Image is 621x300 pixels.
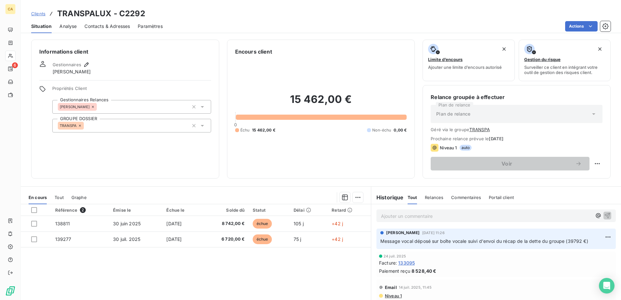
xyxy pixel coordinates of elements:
div: Échue le [166,207,198,213]
span: Relances [425,195,443,200]
span: 24 juil. 2025 [384,254,406,258]
input: Ajouter une valeur [97,104,102,110]
span: 139277 [55,236,71,242]
div: CA [5,4,16,14]
span: Échu [240,127,250,133]
div: Référence [55,207,106,213]
span: +42 j [332,236,343,242]
a: Clients [31,10,45,17]
button: Gestion du risqueSurveiller ce client en intégrant votre outil de gestion des risques client. [519,40,611,81]
button: TRANSPA [469,127,490,132]
h6: Relance groupée à effectuer [431,93,602,101]
span: Commentaires [451,195,481,200]
span: Tout [408,195,417,200]
span: auto [460,145,472,151]
button: Voir [431,157,589,170]
span: Clients [31,11,45,16]
span: Paiement reçu [379,268,410,274]
span: [PERSON_NAME] [386,230,420,236]
span: Portail client [489,195,514,200]
span: Tout [55,195,64,200]
span: Plan de relance [436,111,470,117]
span: Ajouter une limite d’encours autorisé [428,65,502,70]
span: échue [253,234,272,244]
button: Actions [565,21,598,31]
span: 138811 [55,221,70,226]
span: TRANSPA [60,124,77,128]
div: Open Intercom Messenger [599,278,615,294]
input: Ajouter une valeur [84,123,89,129]
span: Non-échu [372,127,391,133]
h6: Encours client [235,48,272,56]
span: 14 juil. 2025, 11:45 [399,285,432,289]
h3: TRANSPALUX - C2292 [57,8,145,19]
span: échue [253,219,272,229]
span: 75 j [294,236,301,242]
span: [DATE] 11:26 [422,231,445,235]
span: 8 742,00 € [206,220,245,227]
span: 0 [234,122,237,127]
span: Message vocal déposé sur boîte vocale suivi d'envoi du récap de la dette du groupe (39792 €) [380,238,588,244]
span: [PERSON_NAME] [60,105,90,109]
div: Délai [294,207,324,213]
span: 6 [12,62,18,68]
span: Limite d’encours [428,57,463,62]
button: Limite d’encoursAjouter une limite d’encours autorisé [423,40,514,81]
span: En cours [29,195,47,200]
span: [DATE] [166,236,182,242]
span: Graphe [71,195,87,200]
span: 0,00 € [394,127,407,133]
span: 30 juin 2025 [113,221,141,226]
span: Niveau 1 [384,293,402,298]
span: 15 462,00 € [252,127,275,133]
span: Contacts & Adresses [84,23,130,30]
span: Voir [438,161,575,166]
div: Statut [253,207,286,213]
span: [DATE] [489,136,503,141]
span: [PERSON_NAME] [53,69,91,75]
span: 8 528,40 € [412,268,437,274]
span: Prochaine relance prévue le [431,136,602,141]
span: Propriétés Client [52,86,211,95]
span: Géré via le groupe [431,127,602,132]
div: Solde dû [206,207,245,213]
div: Émise le [113,207,158,213]
h2: 15 462,00 € [235,93,407,112]
span: Paramètres [138,23,163,30]
span: Gestionnaires [53,62,81,67]
span: +42 j [332,221,343,226]
span: Surveiller ce client en intégrant votre outil de gestion des risques client. [524,65,605,75]
span: Facture : [379,259,397,266]
span: 133095 [398,259,415,266]
span: Analyse [59,23,77,30]
span: Situation [31,23,52,30]
span: 105 j [294,221,304,226]
span: Gestion du risque [524,57,561,62]
div: Retard [332,207,367,213]
span: 30 juil. 2025 [113,236,140,242]
img: Logo LeanPay [5,286,16,296]
h6: Historique [371,194,404,201]
span: 6 720,00 € [206,236,245,243]
span: Niveau 1 [440,145,457,150]
h6: Informations client [39,48,211,56]
span: [DATE] [166,221,182,226]
span: 2 [80,207,86,213]
span: Email [385,285,397,290]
